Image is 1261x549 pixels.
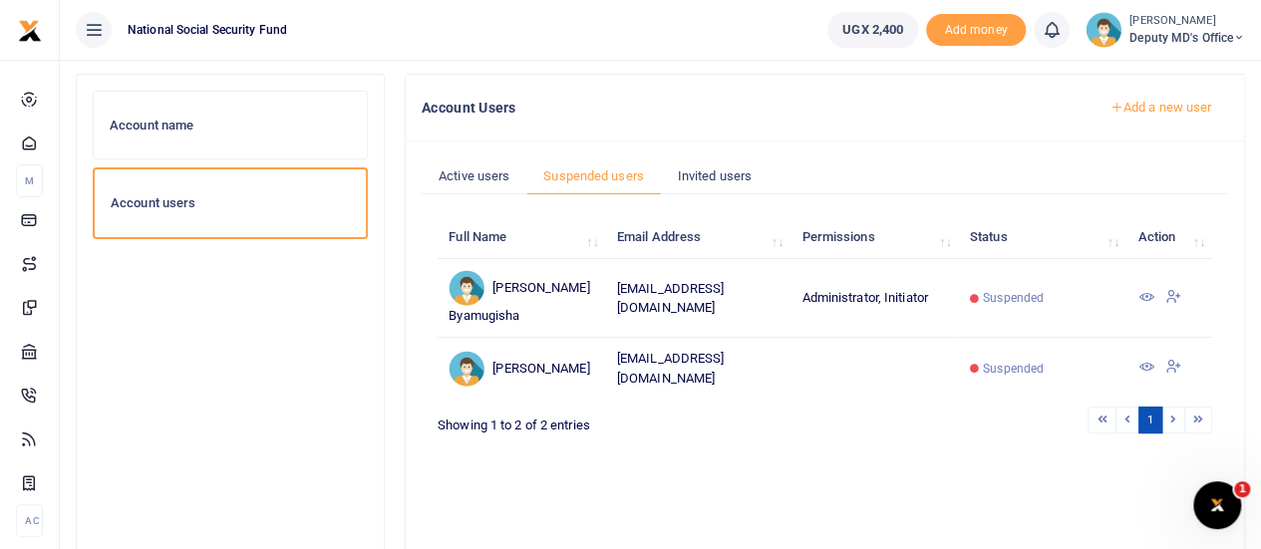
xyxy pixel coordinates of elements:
li: Ac [16,504,43,537]
a: logo-small logo-large logo-large [18,22,42,37]
h6: Account name [110,118,351,134]
li: Wallet ballance [819,12,926,48]
a: View Details [1137,291,1153,306]
a: Activate [1164,291,1180,306]
img: logo-small [18,19,42,43]
span: Suspended [983,360,1044,378]
a: Account name [93,91,368,160]
th: Full Name: activate to sort column ascending [438,216,606,259]
small: [PERSON_NAME] [1129,13,1245,30]
img: profile-user [1086,12,1121,48]
a: Add money [926,21,1026,36]
span: Suspended [983,289,1044,307]
td: Administrator, Initiator [790,259,959,338]
a: Active users [422,157,526,195]
a: View Details [1137,361,1153,376]
a: 1 [1138,407,1162,433]
th: Permissions: activate to sort column ascending [790,216,959,259]
iframe: Intercom live chat [1193,481,1241,529]
td: [PERSON_NAME] Byamugisha [438,259,606,338]
h6: Account users [111,195,350,211]
a: Account users [93,167,368,239]
span: 1 [1234,481,1250,497]
li: M [16,164,43,197]
th: Email Address: activate to sort column ascending [606,216,791,259]
a: Invited users [661,157,769,195]
a: Add a new user [1093,91,1228,125]
span: Add money [926,14,1026,47]
td: [EMAIL_ADDRESS][DOMAIN_NAME] [606,259,791,338]
a: Suspended users [526,157,661,195]
span: UGX 2,400 [842,20,903,40]
a: UGX 2,400 [827,12,918,48]
a: Activate [1164,361,1180,376]
li: Toup your wallet [926,14,1026,47]
h4: Account Users [422,97,1077,119]
a: profile-user [PERSON_NAME] Deputy MD's Office [1086,12,1245,48]
div: Showing 1 to 2 of 2 entries [438,405,753,435]
td: [EMAIL_ADDRESS][DOMAIN_NAME] [606,338,791,399]
td: [PERSON_NAME] [438,338,606,399]
th: Action: activate to sort column ascending [1126,216,1212,259]
span: Deputy MD's Office [1129,29,1245,47]
span: National Social Security Fund [120,21,295,39]
th: Status: activate to sort column ascending [959,216,1126,259]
